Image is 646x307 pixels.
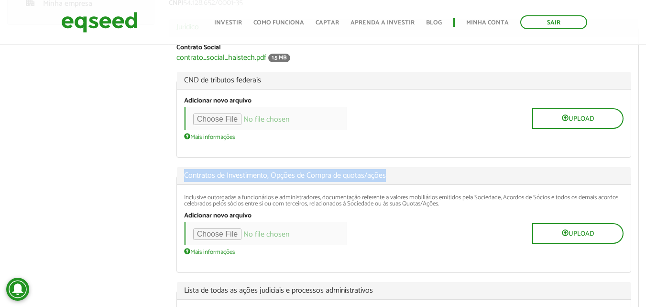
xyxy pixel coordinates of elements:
[214,20,242,26] a: Investir
[520,15,587,29] a: Sair
[426,20,442,26] a: Blog
[184,248,235,255] a: Mais informações
[184,98,252,104] label: Adicionar novo arquivo
[184,287,624,295] span: Lista de todas as ações judiciais e processos administrativos
[253,20,304,26] a: Como funciona
[184,194,624,207] div: Inclusive outorgadas a funcionários e administradores, documentação referente a valores mobiliári...
[350,20,415,26] a: Aprenda a investir
[176,54,266,62] a: contrato_social_haistech.pdf
[532,223,624,244] button: Upload
[268,54,290,62] span: 1.5 MB
[316,20,339,26] a: Captar
[466,20,509,26] a: Minha conta
[61,10,138,35] img: EqSeed
[184,172,624,180] span: Contratos de Investimento, Opções de Compra de quotas/ações
[184,133,235,140] a: Mais informações
[176,45,221,51] label: Contrato Social
[184,213,252,219] label: Adicionar novo arquivo
[532,108,624,129] button: Upload
[184,77,624,84] span: CND de tributos federais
